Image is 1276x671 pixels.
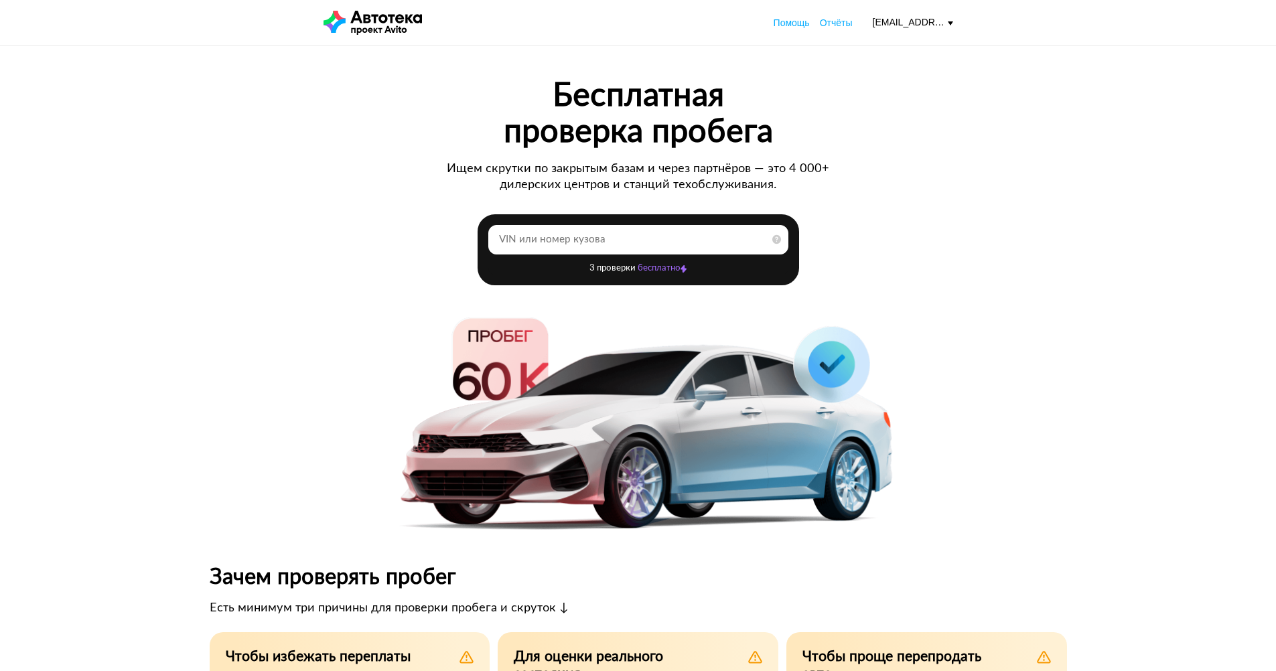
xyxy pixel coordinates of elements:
[774,16,810,29] a: Помощь
[873,16,953,29] div: [EMAIL_ADDRESS][DOMAIN_NAME]
[347,317,930,530] img: fd3c95c4de0470f68a7c.png
[488,263,788,275] p: 3 проверки
[478,78,799,150] h1: Бесплатная проверка пробега
[820,17,853,28] span: Отчёты
[210,565,456,589] h2: Зачем проверять пробег
[226,648,455,666] div: Чтобы избежать переплаты
[820,16,853,29] a: Отчёты
[638,264,687,273] span: бесплатно
[499,232,764,246] input: VIN или номер кузова
[774,17,810,28] span: Помощь
[210,600,569,616] p: Есть минимум три причины для проверки пробега и скруток ↓
[437,161,839,193] p: Ищем скрутки по закрытым базам и через партнёров — это 4 000+ дилерских центров и станций техобсл...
